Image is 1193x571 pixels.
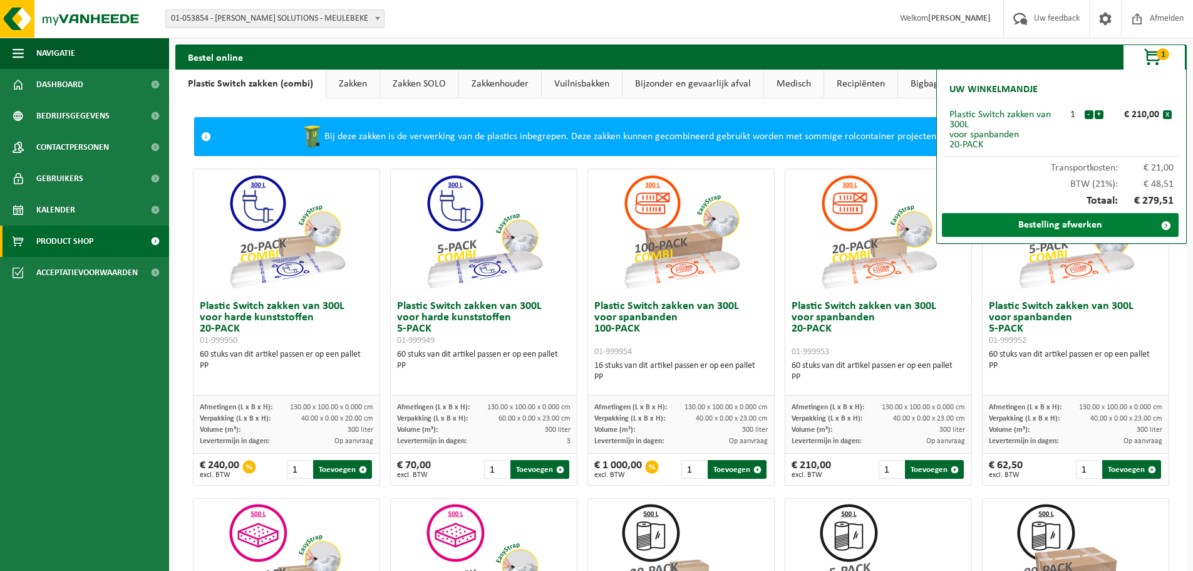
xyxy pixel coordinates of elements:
span: 300 liter [742,426,768,434]
input: 1 [484,460,510,479]
span: Volume (m³): [200,426,240,434]
span: 01-999954 [594,347,632,357]
div: Totaal: [943,189,1180,213]
h2: Uw winkelmandje [943,76,1044,103]
img: 01-999950 [224,169,349,295]
span: 130.00 x 100.00 x 0.000 cm [1079,404,1162,411]
input: 1 [879,460,904,479]
div: 60 stuks van dit artikel passen er op een pallet [989,349,1162,372]
div: € 240,00 [200,460,239,479]
button: x [1163,110,1172,119]
span: Afmetingen (L x B x H): [594,404,667,411]
span: € 21,00 [1118,163,1174,173]
span: excl. BTW [594,471,642,479]
img: 01-999949 [421,169,547,295]
div: PP [792,372,965,383]
span: € 279,51 [1118,196,1174,207]
img: WB-0240-HPE-GN-50.png [299,124,324,149]
span: Levertermijn in dagen: [397,437,467,445]
button: 1 [1123,45,1185,70]
span: 300 liter [1137,426,1162,434]
span: 40.00 x 0.00 x 23.00 cm [893,415,965,422]
h3: Plastic Switch zakken van 300L voor spanbanden 20-PACK [792,301,965,357]
div: Bij deze zakken is de verwerking van de plastics inbegrepen. Deze zakken kunnen gecombineerd gebr... [217,118,1143,155]
span: Op aanvraag [334,437,373,445]
span: 130.00 x 100.00 x 0.000 cm [487,404,571,411]
span: Volume (m³): [989,426,1030,434]
div: € 210,00 [792,460,831,479]
span: Volume (m³): [397,426,438,434]
span: 60.00 x 0.00 x 23.00 cm [498,415,571,422]
span: 130.00 x 100.00 x 0.000 cm [290,404,373,411]
span: Op aanvraag [1123,437,1162,445]
span: Acceptatievoorwaarden [36,257,138,288]
span: Kalender [36,194,75,226]
span: 130.00 x 100.00 x 0.000 cm [684,404,768,411]
div: PP [200,360,373,372]
a: Plastic Switch zakken (combi) [175,70,326,98]
div: € 62,50 [989,460,1023,479]
span: Navigatie [36,38,75,69]
h3: Plastic Switch zakken van 300L voor harde kunststoffen 5-PACK [397,301,571,346]
a: Zakken [326,70,380,98]
button: Toevoegen [313,460,372,479]
a: Bijzonder en gevaarlijk afval [622,70,763,98]
input: 1 [1076,460,1102,479]
button: + [1095,110,1103,119]
span: 01-999952 [989,336,1026,345]
span: Product Shop [36,226,93,257]
a: Recipiënten [824,70,897,98]
strong: [PERSON_NAME] [928,14,991,23]
span: Gebruikers [36,163,83,194]
div: € 210,00 [1107,110,1163,120]
span: Levertermijn in dagen: [594,437,664,445]
span: € 48,51 [1118,179,1174,189]
div: PP [397,360,571,372]
div: 1 [1061,110,1084,120]
div: 60 stuks van dit artikel passen er op een pallet [792,360,965,383]
span: Verpakking (L x B x H): [594,415,665,422]
h3: Plastic Switch zakken van 300L voor spanbanden 5-PACK [989,301,1162,346]
span: 300 liter [939,426,965,434]
span: 01-999949 [397,336,435,345]
span: 300 liter [348,426,373,434]
button: Toevoegen [708,460,767,479]
div: 16 stuks van dit artikel passen er op een pallet [594,360,768,383]
span: 3 [567,437,571,445]
span: 1 [1157,48,1169,60]
span: 40.00 x 0.00 x 23.00 cm [1090,415,1162,422]
span: 01-999950 [200,336,237,345]
span: Verpakking (L x B x H): [989,415,1060,422]
span: Op aanvraag [729,437,768,445]
button: Toevoegen [1102,460,1161,479]
span: excl. BTW [989,471,1023,479]
div: 60 stuks van dit artikel passen er op een pallet [397,349,571,372]
span: excl. BTW [792,471,831,479]
span: Verpakking (L x B x H): [792,415,862,422]
div: € 1 000,00 [594,460,642,479]
a: Zakkenhouder [459,70,541,98]
span: Levertermijn in dagen: [200,437,269,445]
a: Vuilnisbakken [542,70,622,98]
input: 1 [287,460,312,479]
span: 300 liter [545,426,571,434]
span: Afmetingen (L x B x H): [200,404,272,411]
div: PP [989,360,1162,372]
button: Toevoegen [510,460,569,479]
span: 130.00 x 100.00 x 0.000 cm [882,404,965,411]
span: 01-053854 - CARPENTIER HARDWOOD SOLUTIONS - MEULEBEKE [166,10,384,28]
span: Verpakking (L x B x H): [200,415,271,422]
h2: Bestel online [175,45,256,69]
span: Bedrijfsgegevens [36,100,110,132]
span: Levertermijn in dagen: [792,437,861,445]
div: Transportkosten: [943,157,1180,173]
span: Volume (m³): [792,426,832,434]
div: BTW (21%): [943,173,1180,189]
span: 01-999953 [792,347,829,357]
button: Toevoegen [905,460,964,479]
span: excl. BTW [397,471,431,479]
span: 01-053854 - CARPENTIER HARDWOOD SOLUTIONS - MEULEBEKE [165,9,385,28]
span: Dashboard [36,69,83,100]
div: 60 stuks van dit artikel passen er op een pallet [200,349,373,372]
span: Contactpersonen [36,132,109,163]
